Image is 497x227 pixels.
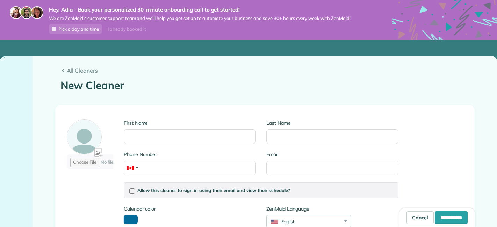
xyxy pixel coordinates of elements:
label: ZenMaid Language [266,205,351,212]
span: Pick a day and time [58,26,99,32]
span: All Cleaners [67,66,469,75]
div: English [267,219,342,225]
label: Last Name [266,119,398,126]
label: First Name [124,119,256,126]
label: Email [266,151,398,158]
div: I already booked it [103,25,150,34]
label: Phone Number [124,151,256,158]
a: Cancel [406,211,434,224]
span: Allow this cleaner to sign in using their email and view their schedule? [137,188,290,193]
button: toggle color picker dialog [124,215,138,224]
img: jorge-587dff0eeaa6aab1f244e6dc62b8924c3b6ad411094392a53c71c6c4a576187d.jpg [20,6,33,19]
a: Pick a day and time [49,24,102,34]
label: Calendar color [124,205,156,212]
strong: Hey, Adia - Book your personalized 30-minute onboarding call to get started! [49,6,351,13]
img: michelle-19f622bdf1676172e81f8f8fba1fb50e276960ebfe0243fe18214015130c80e4.jpg [31,6,43,19]
span: We are ZenMaid’s customer support team and we’ll help you get set up to automate your business an... [49,15,351,21]
div: Canada: +1 [124,161,140,175]
h1: New Cleaner [60,80,469,91]
img: maria-72a9807cf96188c08ef61303f053569d2e2a8a1cde33d635c8a3ac13582a053d.jpg [10,6,22,19]
a: All Cleaners [60,66,469,75]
